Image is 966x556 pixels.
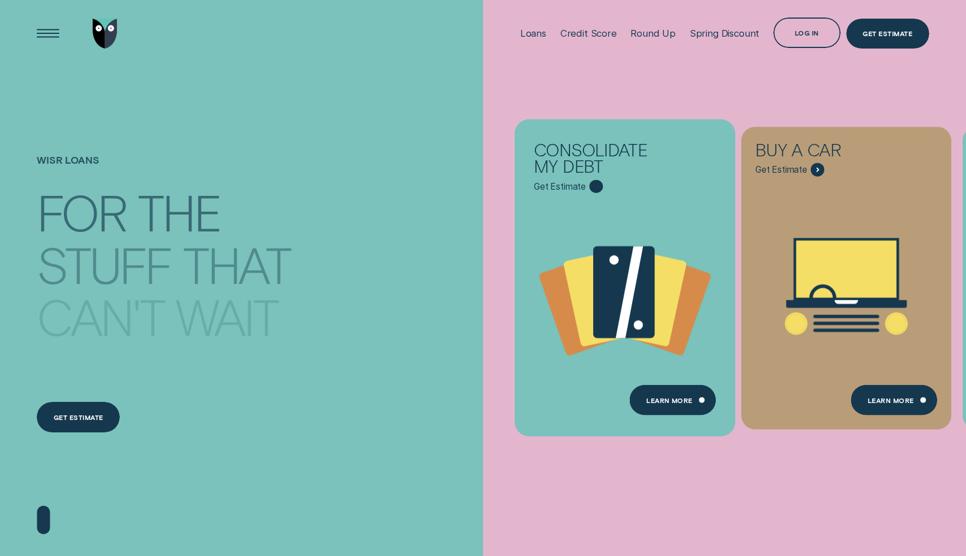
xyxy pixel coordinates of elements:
[183,241,290,288] div: that
[630,28,676,39] div: Round Up
[37,402,120,432] a: Get estimate
[851,385,937,415] a: Learn More
[37,241,171,288] div: stuff
[93,19,118,49] img: Wisr
[629,385,716,415] a: Learn more
[755,164,807,176] span: Get Estimate
[37,293,164,340] div: can't
[534,141,668,180] div: Consolidate my debt
[33,19,63,49] button: Open Menu
[37,189,126,236] div: For
[37,154,295,185] h1: Wisr loans
[37,181,295,321] h4: For the stuff that can't wait
[755,141,889,163] div: Buy a car
[846,19,929,49] a: Get Estimate
[560,28,617,39] div: Credit Score
[138,189,220,236] div: the
[741,127,951,421] a: Buy a car - Learn more
[534,181,586,192] span: Get Estimate
[773,17,841,47] button: Log in
[176,293,277,340] div: wait
[520,127,730,421] a: Consolidate my debt - Learn more
[520,28,546,39] div: Loans
[690,28,759,39] div: Spring Discount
